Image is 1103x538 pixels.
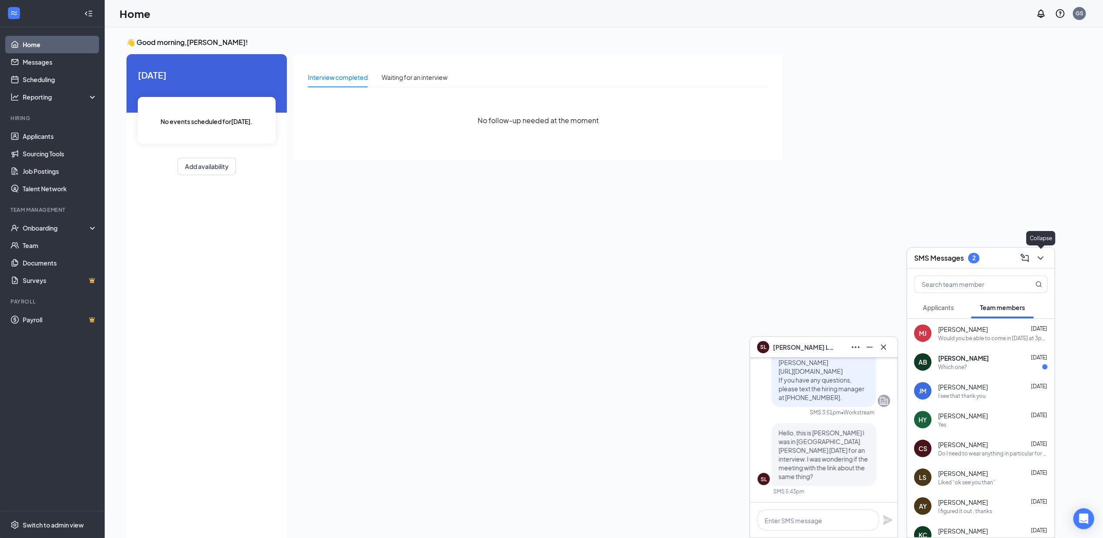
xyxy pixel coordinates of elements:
[938,450,1048,457] div: Do I need to wear anything in particular for orientation?
[23,71,97,88] a: Scheduling
[478,115,599,126] span: No follow-up needed at the moment
[1073,508,1094,529] div: Open Intercom Messenger
[1026,231,1055,245] div: Collapse
[1031,441,1047,447] span: [DATE]
[810,409,841,416] div: SMS 3:51pm
[10,224,19,232] svg: UserCheck
[23,162,97,180] a: Job Postings
[10,298,96,305] div: Payroll
[23,272,97,289] a: SurveysCrown
[773,342,834,352] span: [PERSON_NAME] Little
[849,340,863,354] button: Ellipses
[938,383,988,391] span: [PERSON_NAME]
[938,335,1048,342] div: Would you be able to come in [DATE] at 3pm for ordination?
[23,521,84,529] div: Switch to admin view
[972,254,976,262] div: 2
[1035,281,1042,288] svg: MagnifyingGlass
[938,507,992,515] div: I figured it out , thanks
[919,502,927,510] div: AY
[1034,251,1048,265] button: ChevronDown
[126,38,782,47] h3: 👋 Good morning, [PERSON_NAME] !
[980,303,1025,311] span: Team members
[308,72,368,82] div: Interview completed
[919,358,927,366] div: AB
[773,488,804,495] div: SMS 5:43pm
[919,415,927,424] div: HY
[938,354,989,362] span: [PERSON_NAME]
[914,253,964,263] h3: SMS Messages
[1031,354,1047,361] span: [DATE]
[10,9,18,17] svg: WorkstreamLogo
[938,527,988,535] span: [PERSON_NAME]
[877,340,891,354] button: Cross
[841,409,874,416] span: • Workstream
[938,469,988,478] span: [PERSON_NAME]
[938,421,946,428] div: Yes
[84,9,93,18] svg: Collapse
[178,158,236,175] button: Add availability
[1018,251,1032,265] button: ComposeMessage
[883,515,893,525] svg: Plane
[1036,8,1046,19] svg: Notifications
[864,342,875,352] svg: Minimize
[1055,8,1065,19] svg: QuestionInfo
[23,180,97,197] a: Talent Network
[938,325,988,334] span: [PERSON_NAME]
[779,429,868,480] span: Hello, this is [PERSON_NAME] I was in [GEOGRAPHIC_DATA][PERSON_NAME] [DATE] for an interview. I w...
[1031,527,1047,534] span: [DATE]
[1020,253,1030,263] svg: ComposeMessage
[23,254,97,272] a: Documents
[138,68,276,82] span: [DATE]
[10,521,19,529] svg: Settings
[879,396,889,406] svg: Company
[938,479,995,486] div: Liked “ok see you than”
[919,386,927,395] div: JM
[919,329,927,338] div: MJ
[923,303,954,311] span: Applicants
[1035,253,1046,263] svg: ChevronDown
[23,224,90,232] div: Onboarding
[23,145,97,162] a: Sourcing Tools
[1031,383,1047,390] span: [DATE]
[915,276,1018,293] input: Search team member
[919,444,927,453] div: CS
[1031,469,1047,476] span: [DATE]
[938,392,986,400] div: I see that thank you
[938,498,988,507] span: [PERSON_NAME]
[938,440,988,449] span: [PERSON_NAME]
[919,473,927,482] div: LS
[23,53,97,71] a: Messages
[761,476,767,483] div: SL
[10,93,19,101] svg: Analysis
[23,36,97,53] a: Home
[863,340,877,354] button: Minimize
[23,237,97,254] a: Team
[161,117,253,126] span: No events scheduled for [DATE] .
[1076,10,1083,17] div: GS
[120,6,150,21] h1: Home
[1031,325,1047,332] span: [DATE]
[10,206,96,214] div: Team Management
[1031,412,1047,418] span: [DATE]
[23,128,97,145] a: Applicants
[850,342,861,352] svg: Ellipses
[23,93,98,101] div: Reporting
[382,72,447,82] div: Waiting for an interview
[938,363,967,371] div: Which one?
[938,411,988,420] span: [PERSON_NAME]
[878,342,889,352] svg: Cross
[10,114,96,122] div: Hiring
[1031,498,1047,505] span: [DATE]
[23,311,97,328] a: PayrollCrown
